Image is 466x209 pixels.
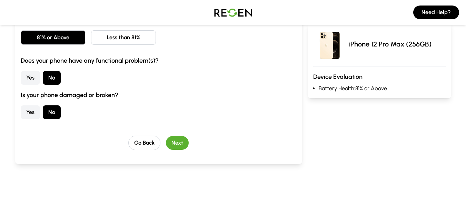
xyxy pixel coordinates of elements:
[21,56,297,65] h3: Does your phone have any functional problem(s)?
[21,71,40,85] button: Yes
[43,71,61,85] button: No
[209,3,257,22] img: Logo
[349,39,432,49] p: iPhone 12 Pro Max (256GB)
[128,136,160,150] button: Go Back
[166,136,189,150] button: Next
[319,84,446,93] li: Battery Health: 81% or Above
[21,105,40,119] button: Yes
[21,30,86,45] button: 81% or Above
[313,28,346,61] img: iPhone 12 Pro Max
[21,90,297,100] h3: Is your phone damaged or broken?
[43,105,61,119] button: No
[413,6,459,19] button: Need Help?
[313,72,446,82] h3: Device Evaluation
[91,30,156,45] button: Less than 81%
